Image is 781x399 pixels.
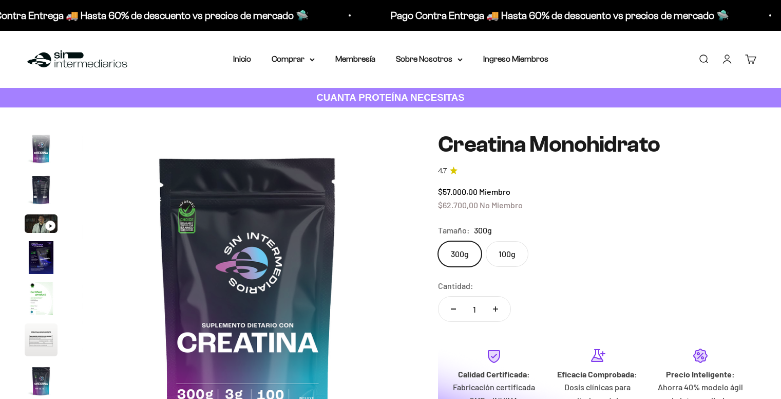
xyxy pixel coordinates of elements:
[474,224,492,237] span: 300g
[335,55,375,63] a: Membresía
[480,200,523,210] span: No Miembro
[666,369,735,379] strong: Precio Inteligente:
[25,214,58,236] button: Ir al artículo 3
[438,187,478,196] span: $57.000,00
[389,7,727,24] p: Pago Contra Entrega 🚚 Hasta 60% de descuento vs precios de mercado 🛸
[483,55,548,63] a: Ingreso Miembros
[438,166,447,177] span: 4.7
[396,52,463,66] summary: Sobre Nosotros
[438,166,756,177] a: 4.74.7 de 5.0 estrellas
[25,241,58,277] button: Ir al artículo 4
[438,200,478,210] span: $62.700,00
[481,297,510,321] button: Aumentar cantidad
[438,279,473,293] label: Cantidad:
[458,369,530,379] strong: Calidad Certificada:
[316,92,465,103] strong: CUANTA PROTEÍNA NECESITAS
[272,52,315,66] summary: Comprar
[25,323,58,359] button: Ir al artículo 6
[439,297,468,321] button: Reducir cantidad
[25,132,58,168] button: Ir al artículo 1
[233,55,251,63] a: Inicio
[25,323,58,356] img: Creatina Monohidrato
[25,173,58,206] img: Creatina Monohidrato
[25,132,58,165] img: Creatina Monohidrato
[438,132,756,157] h1: Creatina Monohidrato
[557,369,637,379] strong: Eficacia Comprobada:
[25,173,58,209] button: Ir al artículo 2
[479,187,510,196] span: Miembro
[25,365,58,397] img: Creatina Monohidrato
[25,282,58,318] button: Ir al artículo 5
[25,282,58,315] img: Creatina Monohidrato
[438,224,470,237] legend: Tamaño:
[25,241,58,274] img: Creatina Monohidrato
